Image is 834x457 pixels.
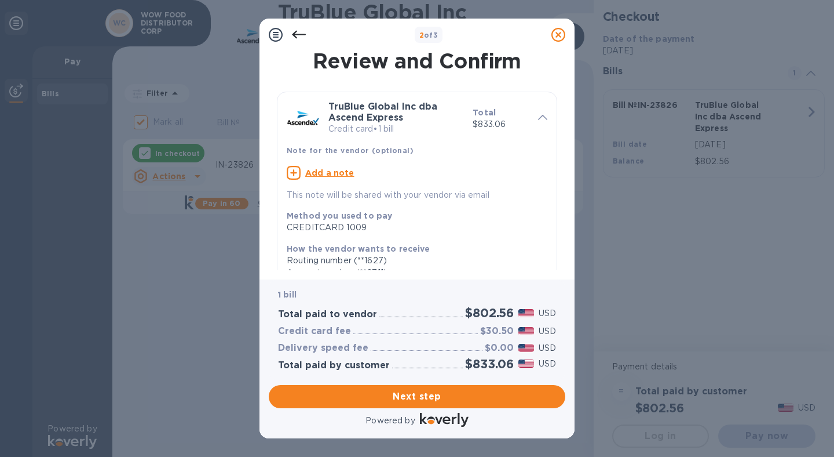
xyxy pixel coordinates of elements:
div: TruBlue Global Inc dba Ascend ExpressCredit card•1 billTotal$833.06Note for the vendor (optional)... [287,101,547,201]
b: 1 bill [278,290,297,299]
p: USD [539,307,556,320]
u: Add a note [305,168,354,177]
h3: Delivery speed fee [278,343,368,354]
p: Powered by [365,415,415,427]
p: USD [539,358,556,370]
div: Routing number (**1627) [287,255,538,267]
h3: $0.00 [485,343,514,354]
img: Logo [420,413,469,427]
button: Next step [269,385,565,408]
b: Note for the vendor (optional) [287,146,414,155]
span: Next step [278,390,556,404]
img: USD [518,344,534,352]
h2: $833.06 [465,357,514,371]
h3: Total paid to vendor [278,309,377,320]
p: This note will be shared with your vendor via email [287,189,547,201]
div: Account number (**6711) [287,267,538,279]
img: USD [518,309,534,317]
h3: Credit card fee [278,326,351,337]
b: Total [473,108,496,117]
div: CREDITCARD 1009 [287,222,538,234]
p: $833.06 [473,118,529,130]
h3: $30.50 [480,326,514,337]
span: 2 [419,31,424,39]
b: TruBlue Global Inc dba Ascend Express [328,101,437,123]
p: USD [539,342,556,354]
h1: Review and Confirm [275,49,559,73]
b: How the vendor wants to receive [287,244,430,253]
b: Method you used to pay [287,211,392,220]
h2: $802.56 [465,306,514,320]
img: USD [518,360,534,368]
p: Credit card • 1 bill [328,123,463,135]
img: USD [518,327,534,335]
b: of 3 [419,31,438,39]
p: USD [539,325,556,338]
h3: Total paid by customer [278,360,390,371]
